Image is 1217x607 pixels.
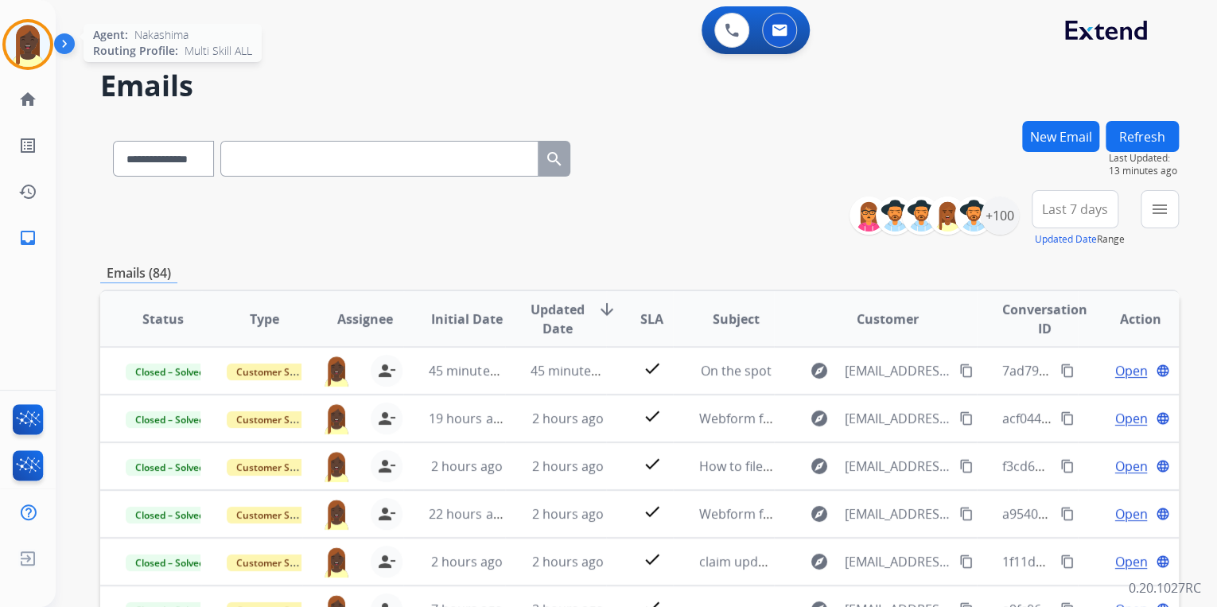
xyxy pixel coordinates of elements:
span: claim update [698,553,776,570]
mat-icon: check [642,407,661,426]
span: [EMAIL_ADDRESS][DOMAIN_NAME] [844,409,950,428]
span: 45 minutes ago [531,362,623,379]
mat-icon: language [1156,507,1170,521]
span: Type [250,309,279,329]
span: 2 hours ago [430,553,502,570]
span: On the spot [701,362,772,379]
span: 13 minutes ago [1109,165,1179,177]
span: Status [142,309,184,329]
img: avatar [6,22,50,67]
th: Action [1078,291,1179,347]
span: Assignee [337,309,393,329]
span: Closed – Solved [126,459,214,476]
span: Updated Date [531,300,585,338]
span: Multi Skill ALL [185,43,252,59]
button: Refresh [1106,121,1179,152]
span: Customer Support [227,411,330,428]
img: agent-avatar [321,450,352,482]
mat-icon: person_remove [377,361,396,380]
mat-icon: content_copy [1060,507,1075,521]
mat-icon: content_copy [959,507,974,521]
img: agent-avatar [321,498,352,530]
span: Open [1114,552,1147,571]
mat-icon: home [18,90,37,109]
span: 2 hours ago [532,410,604,427]
span: Customer Support [227,554,330,571]
span: [EMAIL_ADDRESS][DOMAIN_NAME] [844,552,950,571]
span: Open [1114,504,1147,523]
mat-icon: content_copy [959,364,974,378]
p: 0.20.1027RC [1129,578,1201,597]
mat-icon: check [642,550,661,569]
mat-icon: content_copy [959,459,974,473]
mat-icon: language [1156,364,1170,378]
span: Range [1035,232,1125,246]
span: Open [1114,361,1147,380]
span: 19 hours ago [429,410,507,427]
span: 2 hours ago [430,457,502,475]
mat-icon: content_copy [959,554,974,569]
mat-icon: explore [809,504,828,523]
h2: Emails [100,70,1179,102]
span: 22 hours ago [429,505,507,523]
mat-icon: person_remove [377,504,396,523]
span: Subject [713,309,760,329]
img: agent-avatar [321,546,352,578]
mat-icon: explore [809,361,828,380]
mat-icon: content_copy [1060,554,1075,569]
span: Webform from [EMAIL_ADDRESS][DOMAIN_NAME] on [DATE] [698,410,1059,427]
mat-icon: explore [809,457,828,476]
span: 2 hours ago [532,553,604,570]
span: Open [1114,409,1147,428]
mat-icon: language [1156,411,1170,426]
mat-icon: explore [809,409,828,428]
mat-icon: history [18,182,37,201]
mat-icon: check [642,454,661,473]
span: Closed – Solved [126,507,214,523]
span: Initial Date [430,309,502,329]
img: agent-avatar [321,403,352,434]
span: SLA [640,309,663,329]
span: 45 minutes ago [429,362,521,379]
mat-icon: explore [809,552,828,571]
mat-icon: content_copy [1060,411,1075,426]
mat-icon: menu [1150,200,1169,219]
span: 2 hours ago [532,505,604,523]
mat-icon: person_remove [377,552,396,571]
mat-icon: language [1156,554,1170,569]
span: Open [1114,457,1147,476]
span: Customer [857,309,919,329]
mat-icon: person_remove [377,409,396,428]
span: How to file a claim [698,457,807,475]
span: Customer Support [227,507,330,523]
span: Routing Profile: [93,43,178,59]
img: agent-avatar [321,355,352,387]
div: +100 [981,196,1019,235]
span: Webform from [EMAIL_ADDRESS][DOMAIN_NAME] on [DATE] [698,505,1059,523]
mat-icon: check [642,502,661,521]
mat-icon: content_copy [1060,364,1075,378]
span: [EMAIL_ADDRESS][DOMAIN_NAME] [844,457,950,476]
p: Emails (84) [100,263,177,283]
mat-icon: person_remove [377,457,396,476]
span: Closed – Solved [126,554,214,571]
mat-icon: inbox [18,228,37,247]
span: [EMAIL_ADDRESS][DOMAIN_NAME] [844,361,950,380]
span: Closed – Solved [126,411,214,428]
span: Conversation ID [1002,300,1087,338]
span: Last 7 days [1042,206,1108,212]
button: Last 7 days [1032,190,1118,228]
mat-icon: content_copy [1060,459,1075,473]
span: Nakashima [134,27,189,43]
span: [EMAIL_ADDRESS][DOMAIN_NAME] [844,504,950,523]
mat-icon: search [545,150,564,169]
span: Customer Support [227,459,330,476]
span: 2 hours ago [532,457,604,475]
span: Agent: [93,27,128,43]
mat-icon: content_copy [959,411,974,426]
mat-icon: list_alt [18,136,37,155]
span: Customer Support [227,364,330,380]
mat-icon: language [1156,459,1170,473]
button: Updated Date [1035,233,1097,246]
span: Closed – Solved [126,364,214,380]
